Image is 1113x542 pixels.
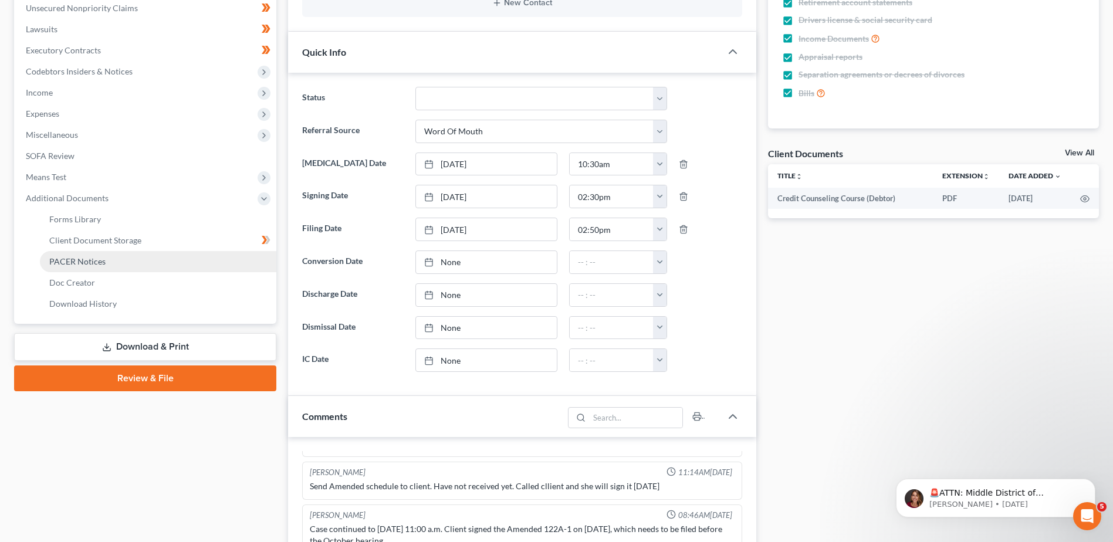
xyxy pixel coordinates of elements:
[49,235,141,245] span: Client Document Storage
[796,173,803,180] i: unfold_more
[310,480,735,492] div: Send Amended schedule to client. Have not received yet. Called cllient and she will sign it [DATE]
[16,145,276,167] a: SOFA Review
[416,284,557,306] a: None
[933,188,999,209] td: PDF
[26,130,78,140] span: Miscellaneous
[302,46,346,57] span: Quick Info
[26,66,133,76] span: Codebtors Insiders & Notices
[26,151,75,161] span: SOFA Review
[296,348,409,372] label: IC Date
[942,171,990,180] a: Extensionunfold_more
[570,349,654,371] input: -- : --
[416,317,557,339] a: None
[416,153,557,175] a: [DATE]
[678,510,732,521] span: 08:46AM[DATE]
[1073,502,1101,530] iframe: Intercom live chat
[678,467,732,478] span: 11:14AM[DATE]
[416,185,557,208] a: [DATE]
[296,185,409,208] label: Signing Date
[570,317,654,339] input: -- : --
[296,153,409,176] label: [MEDICAL_DATA] Date
[589,408,682,428] input: Search...
[40,251,276,272] a: PACER Notices
[26,3,138,13] span: Unsecured Nonpriority Claims
[14,365,276,391] a: Review & File
[51,34,199,137] span: 🚨ATTN: Middle District of [US_STATE] The court has added a new Credit Counseling Field that we ne...
[40,209,276,230] a: Forms Library
[1065,149,1094,157] a: View All
[768,188,933,209] td: Credit Counseling Course (Debtor)
[40,293,276,314] a: Download History
[983,173,990,180] i: unfold_more
[799,14,932,26] span: Drivers license & social security card
[296,316,409,340] label: Dismissal Date
[26,193,109,203] span: Additional Documents
[40,230,276,251] a: Client Document Storage
[26,24,57,34] span: Lawsuits
[49,256,106,266] span: PACER Notices
[310,510,366,521] div: [PERSON_NAME]
[416,349,557,371] a: None
[49,299,117,309] span: Download History
[26,172,66,182] span: Means Test
[570,218,654,240] input: -- : --
[310,467,366,478] div: [PERSON_NAME]
[799,69,965,80] span: Separation agreements or decrees of divorces
[878,454,1113,536] iframe: Intercom notifications message
[296,250,409,274] label: Conversion Date
[16,19,276,40] a: Lawsuits
[1054,173,1061,180] i: expand_more
[49,277,95,287] span: Doc Creator
[1009,171,1061,180] a: Date Added expand_more
[570,251,654,273] input: -- : --
[1097,502,1107,511] span: 5
[570,153,654,175] input: -- : --
[302,411,347,422] span: Comments
[768,147,843,160] div: Client Documents
[16,40,276,61] a: Executory Contracts
[296,87,409,110] label: Status
[799,51,862,63] span: Appraisal reports
[799,87,814,99] span: Bills
[570,185,654,208] input: -- : --
[51,45,202,56] p: Message from Katie, sent 4w ago
[416,218,557,240] a: [DATE]
[26,45,101,55] span: Executory Contracts
[49,214,101,224] span: Forms Library
[296,218,409,241] label: Filing Date
[14,333,276,361] a: Download & Print
[26,87,53,97] span: Income
[999,188,1071,209] td: [DATE]
[26,109,59,118] span: Expenses
[799,33,869,45] span: Income Documents
[570,284,654,306] input: -- : --
[777,171,803,180] a: Titleunfold_more
[296,283,409,307] label: Discharge Date
[416,251,557,273] a: None
[40,272,276,293] a: Doc Creator
[296,120,409,143] label: Referral Source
